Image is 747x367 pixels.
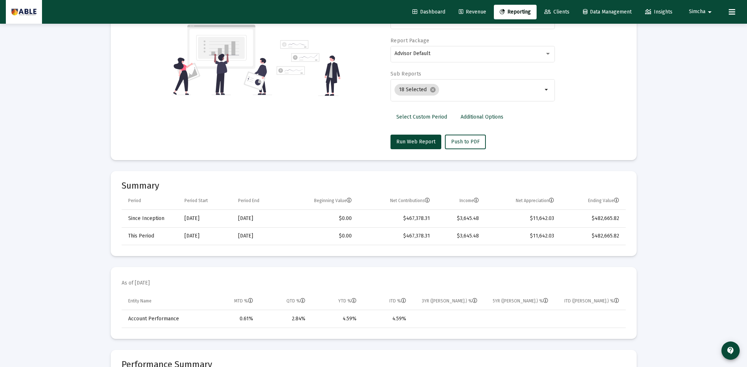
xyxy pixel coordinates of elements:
td: Column Beginning Value [284,192,357,210]
td: Column Net Contributions [357,192,435,210]
div: 2.84% [263,315,305,322]
div: QTD % [286,298,305,304]
div: Period Start [184,198,208,204]
a: Dashboard [407,5,451,19]
span: Run Web Report [396,139,435,145]
mat-icon: contact_support [726,346,735,355]
div: 3YR ([PERSON_NAME].) % [422,298,477,304]
td: $3,645.48 [435,210,484,227]
div: [DATE] [238,232,279,240]
span: Dashboard [412,9,445,15]
span: Reporting [500,9,531,15]
td: $11,642.03 [484,227,560,245]
div: Entity Name [128,298,152,304]
td: Column QTD % [258,293,310,310]
mat-chip-list: Selection [395,82,542,97]
td: Column Period End [233,192,284,210]
td: $467,378.31 [357,210,435,227]
mat-card-subtitle: As of [DATE] [122,279,150,287]
span: Insights [645,9,672,15]
td: $482,665.82 [559,210,625,227]
td: Column ITD % [362,293,411,310]
label: Report Package [390,38,429,44]
div: ITD ([PERSON_NAME].) % [564,298,619,304]
div: Data grid [122,293,626,328]
td: $467,378.31 [357,227,435,245]
a: Reporting [494,5,537,19]
td: This Period [122,227,179,245]
a: Data Management [577,5,637,19]
td: Column Net Appreciation [484,192,560,210]
td: Column 3YR (Ann.) % [411,293,483,310]
mat-chip: 18 Selected [395,84,439,96]
img: reporting-alt [277,40,340,96]
div: Beginning Value [314,198,352,204]
div: 4.59% [367,315,406,322]
span: Clients [544,9,569,15]
td: Since Inception [122,210,179,227]
span: Additional Options [461,114,503,120]
td: $0.00 [284,210,357,227]
img: Dashboard [11,5,37,19]
div: 5YR ([PERSON_NAME].) % [493,298,548,304]
div: Data grid [122,192,626,245]
img: reporting [172,24,272,96]
button: Run Web Report [390,135,441,149]
span: Advisor Default [395,50,430,57]
a: Revenue [453,5,492,19]
td: Column MTD % [206,293,259,310]
td: Column Income [435,192,484,210]
td: Column Period Start [179,192,233,210]
div: [DATE] [184,215,228,222]
div: [DATE] [184,232,228,240]
td: Account Performance [122,310,206,328]
td: Column Entity Name [122,293,206,310]
div: Period [128,198,141,204]
td: Column Period [122,192,179,210]
td: $0.00 [284,227,357,245]
a: Clients [538,5,575,19]
td: Column 5YR (Ann.) % [483,293,554,310]
div: Ending Value [588,198,619,204]
mat-icon: arrow_drop_down [542,85,551,94]
span: Push to PDF [451,139,480,145]
div: Income [460,198,479,204]
div: YTD % [338,298,357,304]
td: $3,645.48 [435,227,484,245]
td: Column Ending Value [559,192,625,210]
div: Period End [238,198,259,204]
mat-icon: cancel [430,86,436,93]
div: Net Contributions [390,198,430,204]
td: Column ITD (Ann.) % [553,293,625,310]
span: Data Management [583,9,632,15]
div: Net Appreciation [516,198,554,204]
td: $482,665.82 [559,227,625,245]
div: 4.59% [316,315,357,322]
a: Insights [639,5,678,19]
td: Column YTD % [310,293,362,310]
mat-icon: arrow_drop_down [705,5,714,19]
label: Sub Reports [390,71,421,77]
td: $11,642.03 [484,210,560,227]
button: Push to PDF [445,135,486,149]
div: 0.61% [211,315,254,322]
span: Revenue [459,9,486,15]
button: Simcha [680,4,723,19]
span: Select Custom Period [396,114,447,120]
div: ITD % [389,298,406,304]
span: Simcha [689,9,705,15]
mat-card-title: Summary [122,182,626,189]
div: [DATE] [238,215,279,222]
div: MTD % [234,298,253,304]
